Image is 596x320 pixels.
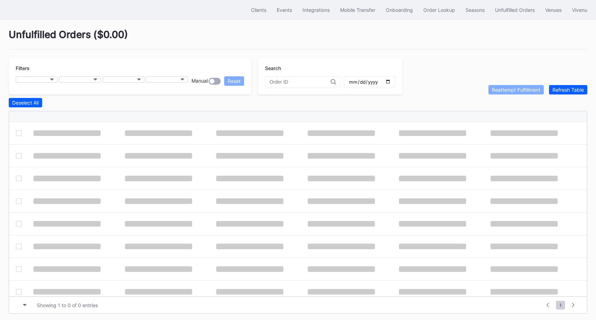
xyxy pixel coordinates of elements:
[488,85,544,94] button: Reattempt Fulfillment
[277,7,292,13] div: Events
[16,65,244,71] div: Filters
[224,76,244,86] button: Reset
[556,301,565,310] span: 1
[303,7,330,13] div: Integrations
[272,3,297,16] button: Events
[545,7,562,13] div: Venues
[490,3,540,16] button: Unfulfilled Orders
[567,3,593,16] button: Vivenu
[460,3,490,16] button: Seasons
[335,3,381,16] button: Mobile Transfer
[418,3,460,16] button: Order Lookup
[228,78,241,84] div: Reset
[191,78,208,85] div: Manual
[12,100,39,106] div: Deselect All
[9,98,42,107] button: Deselect All
[269,79,331,85] input: Order ID
[386,7,413,13] div: Onboarding
[340,7,375,13] div: Mobile Transfer
[265,65,395,71] div: Search
[246,3,272,16] button: Clients
[297,3,335,16] button: Integrations
[572,7,587,13] div: Vivenu
[9,29,587,49] div: Unfulfilled Orders ( $0.00 )
[37,302,98,308] div: Showing 1 to 0 of 0 entries
[552,87,584,93] div: Refresh Table
[381,3,418,16] button: Onboarding
[423,7,455,13] div: Order Lookup
[540,3,567,16] button: Venues
[465,7,485,13] div: Seasons
[492,87,540,93] div: Reattempt Fulfillment
[251,7,266,13] div: Clients
[549,85,587,94] button: Refresh Table
[495,7,535,13] div: Unfulfilled Orders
